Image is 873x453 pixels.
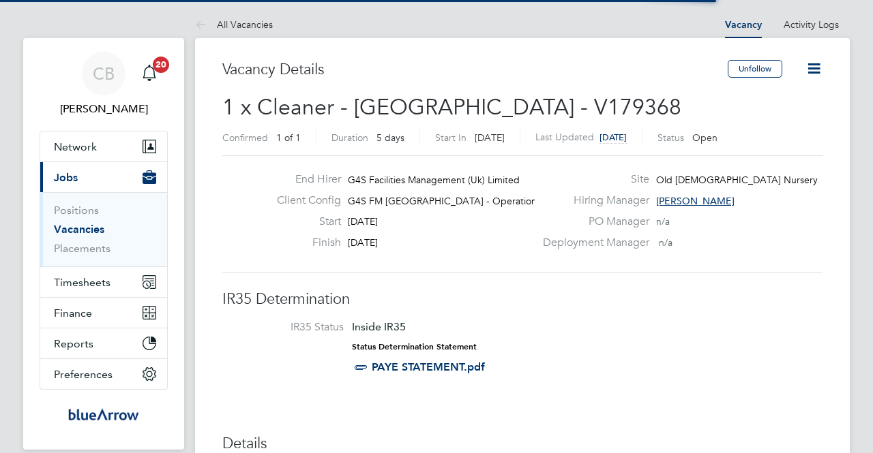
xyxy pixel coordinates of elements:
[54,140,97,153] span: Network
[40,162,167,192] button: Jobs
[54,307,92,319] span: Finance
[40,267,167,297] button: Timesheets
[331,131,368,144] label: Duration
[535,193,649,208] label: Hiring Manager
[40,359,167,389] button: Preferences
[93,65,115,82] span: CB
[54,223,104,236] a: Vacancies
[657,131,684,144] label: Status
[728,60,782,78] button: Unfollow
[535,236,649,250] label: Deployment Manager
[153,57,169,73] span: 20
[784,18,839,31] a: Activity Logs
[40,328,167,358] button: Reports
[372,360,485,373] a: PAYE STATEMENT.pdf
[222,131,268,144] label: Confirmed
[276,131,301,144] span: 1 of 1
[348,215,378,228] span: [DATE]
[692,131,717,144] span: Open
[54,276,110,289] span: Timesheets
[266,172,341,187] label: End Hirer
[435,131,467,144] label: Start In
[222,94,681,121] span: 1 x Cleaner - [GEOGRAPHIC_DATA] - V179368
[40,52,168,117] a: CB[PERSON_NAME]
[348,174,520,186] span: G4S Facilities Management (Uk) Limited
[40,101,168,117] span: Cosmin Balan
[222,60,728,80] h3: Vacancy Details
[40,192,167,266] div: Jobs
[136,52,163,95] a: 20
[535,215,649,229] label: PO Manager
[535,172,649,187] label: Site
[656,195,735,207] span: [PERSON_NAME]
[348,236,378,249] span: [DATE]
[535,131,594,143] label: Last Updated
[54,171,78,184] span: Jobs
[266,215,341,229] label: Start
[54,337,93,350] span: Reports
[222,290,823,309] h3: IR35 Determination
[54,204,99,217] a: Positions
[266,236,341,250] label: Finish
[40,403,168,425] a: Go to home page
[68,403,139,425] img: bluearrow-logo-retina.png
[40,298,167,328] button: Finance
[236,320,344,334] label: IR35 Status
[475,131,505,144] span: [DATE]
[656,215,670,228] span: n/a
[352,320,406,333] span: Inside IR35
[725,19,762,31] a: Vacancy
[40,131,167,161] button: Network
[656,174,818,186] span: Old [DEMOGRAPHIC_DATA] Nursery
[195,18,273,31] a: All Vacancies
[54,242,110,255] a: Placements
[352,342,477,352] strong: Status Determination Statement
[600,131,627,143] span: [DATE]
[376,131,404,144] span: 5 days
[348,195,544,207] span: G4S FM [GEOGRAPHIC_DATA] - Operational
[54,368,113,381] span: Preferences
[23,38,184,450] nav: Main navigation
[659,236,672,249] span: n/a
[266,193,341,208] label: Client Config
